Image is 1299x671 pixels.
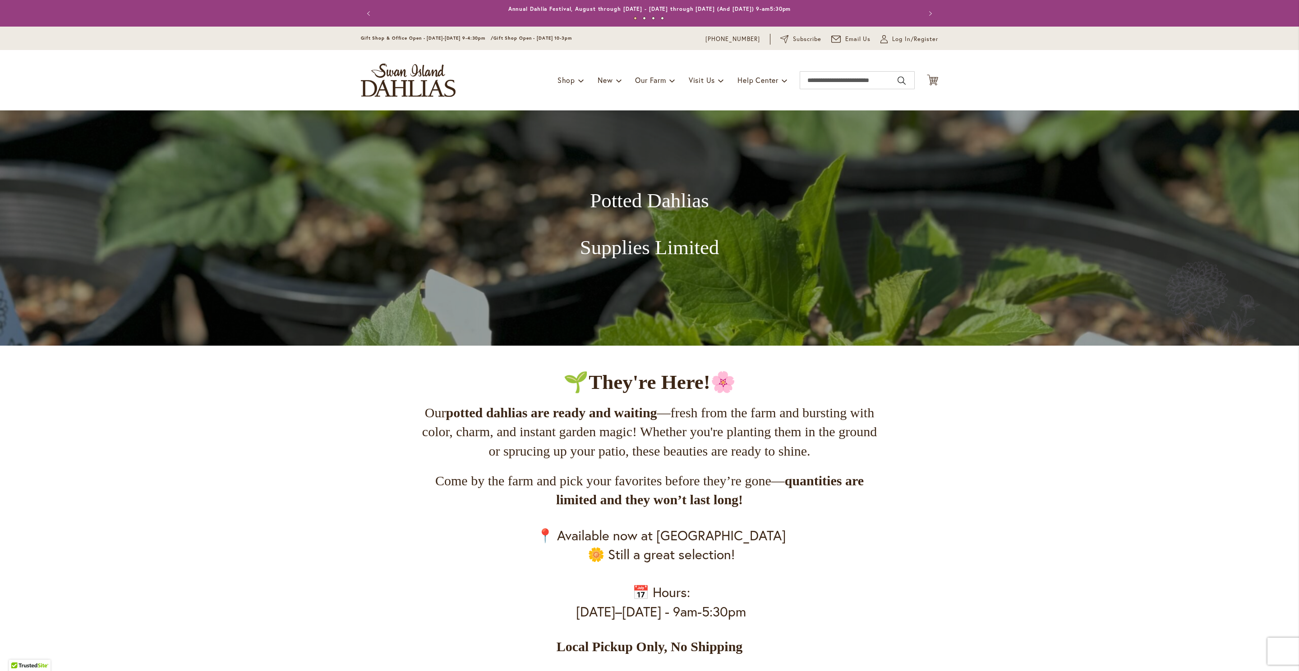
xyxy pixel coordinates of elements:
p: Our —fresh from the farm and bursting with color, charm, and instant garden magic! Whether you're... [419,403,880,461]
a: Log In/Register [880,35,938,44]
span: Gift Shop & Office Open - [DATE]-[DATE] 9-4:30pm / [361,35,493,41]
button: 1 of 4 [634,17,637,20]
span: New [598,75,613,85]
p: 🌸 [419,368,880,397]
a: Annual Dahlia Festival, August through [DATE] - [DATE] through [DATE] (And [DATE]) 9-am5:30pm [508,5,791,12]
span: Subscribe [793,35,821,44]
span: Help Center [737,75,778,85]
h1: Potted Dahlias Supplies Limited [530,189,769,260]
a: Email Us [831,35,871,44]
strong: They're Here! [589,371,710,393]
span: Our Farm [635,75,666,85]
p: 📍 Available now at [GEOGRAPHIC_DATA] 🌼 Still a great selection! 📅 Hours: [DATE]–[DATE] - 9am-5:30pm [478,526,844,621]
button: Next [920,5,938,23]
a: store logo [361,64,456,97]
button: 4 of 4 [661,17,664,20]
button: Previous [361,5,379,23]
strong: 🌱 [563,371,589,393]
strong: potted dahlias are ready and waiting [446,405,657,420]
span: Shop [557,75,575,85]
strong: Local Pickup Only, No Shipping [557,639,743,654]
p: Come by the farm and pick your favorites before they’re gone— [419,471,880,510]
span: Log In/Register [892,35,938,44]
span: Visit Us [689,75,715,85]
a: Subscribe [780,35,821,44]
button: 3 of 4 [652,17,655,20]
span: Email Us [845,35,871,44]
span: Gift Shop Open - [DATE] 10-3pm [493,35,572,41]
a: [PHONE_NUMBER] [705,35,760,44]
button: 2 of 4 [643,17,646,20]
